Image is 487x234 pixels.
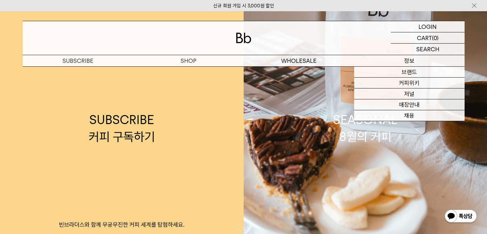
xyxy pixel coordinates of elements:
[23,55,133,66] a: SUBSCRIBE
[444,209,477,224] img: 카카오톡 채널 1:1 채팅 버튼
[354,78,465,88] a: 커피위키
[236,33,251,43] img: 로고
[333,111,398,145] div: SEASONAL 8월의 커피
[354,67,465,78] a: 브랜드
[417,32,432,43] p: CART
[354,99,465,110] a: 매장안내
[133,55,244,66] a: SHOP
[244,55,354,66] p: WHOLESALE
[213,3,274,9] a: 신규 회원 가입 시 3,000원 할인
[432,32,439,43] p: (0)
[391,21,465,32] a: LOGIN
[354,55,465,66] p: 정보
[89,111,155,145] div: SUBSCRIBE 커피 구독하기
[354,88,465,99] a: 저널
[354,110,465,121] a: 채용
[418,21,437,32] p: LOGIN
[391,32,465,44] a: CART (0)
[416,44,439,55] p: SEARCH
